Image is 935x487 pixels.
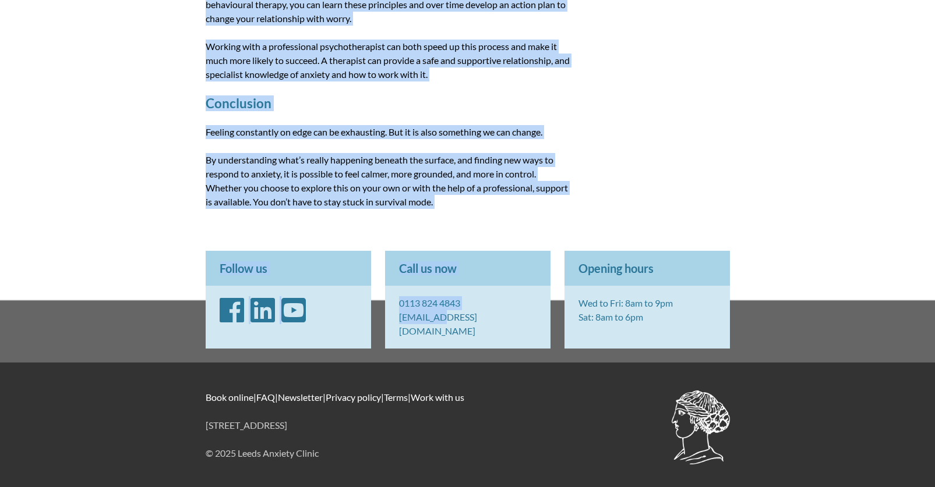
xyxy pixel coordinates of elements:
p: © 2025 Leeds Anxiety Clinic [206,446,730,460]
i: Facebook [220,296,244,324]
a: Privacy policy [326,392,381,403]
a: Work with us [411,392,464,403]
i: YouTube [281,296,306,324]
p: By understanding what’s really happening beneath the surface, and finding new ways to respond to ... [206,153,570,209]
p: Feeling constantly on edge can be exhausting. But it is also something we can change. [206,125,570,139]
h2: Conclusion [206,95,570,111]
a: 0113 824 4843 [399,297,460,308]
a: Facebook [220,311,244,322]
img: BACP accredited [672,390,730,464]
p: Call us now [385,251,551,286]
p: Wed to Fri: 8am to 9pm Sat: 8am to 6pm [564,286,730,335]
i: LinkedIn [250,296,275,324]
a: Terms [384,392,408,403]
a: FAQ [256,392,275,403]
a: [EMAIL_ADDRESS][DOMAIN_NAME] [399,311,477,336]
p: | | | | | [206,390,730,404]
p: [STREET_ADDRESS] [206,418,730,432]
a: Book online [206,392,253,403]
a: YouTube [281,311,306,322]
a: Newsletter [278,392,323,403]
p: Opening hours [564,251,730,286]
p: Follow us [206,251,371,286]
p: Working with a professional psychotherapist can both speed up this process and make it much more ... [206,40,570,81]
a: LinkedIn [250,311,275,322]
